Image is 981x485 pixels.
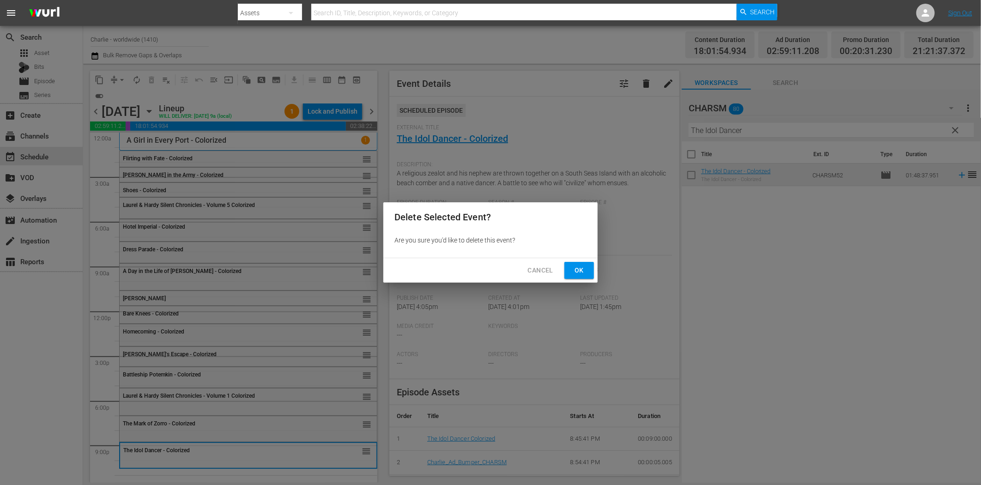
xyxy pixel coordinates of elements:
[6,7,17,18] span: menu
[383,232,598,249] div: Are you sure you'd like to delete this event?
[22,2,67,24] img: ans4CAIJ8jUAAAAAAAAAAAAAAAAAAAAAAAAgQb4GAAAAAAAAAAAAAAAAAAAAAAAAJMjXAAAAAAAAAAAAAAAAAAAAAAAAgAT5G...
[751,4,775,20] span: Search
[572,265,587,276] span: Ok
[521,262,561,279] button: Cancel
[528,265,553,276] span: Cancel
[948,9,972,17] a: Sign Out
[564,262,594,279] button: Ok
[394,210,587,224] h2: Delete Selected Event?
